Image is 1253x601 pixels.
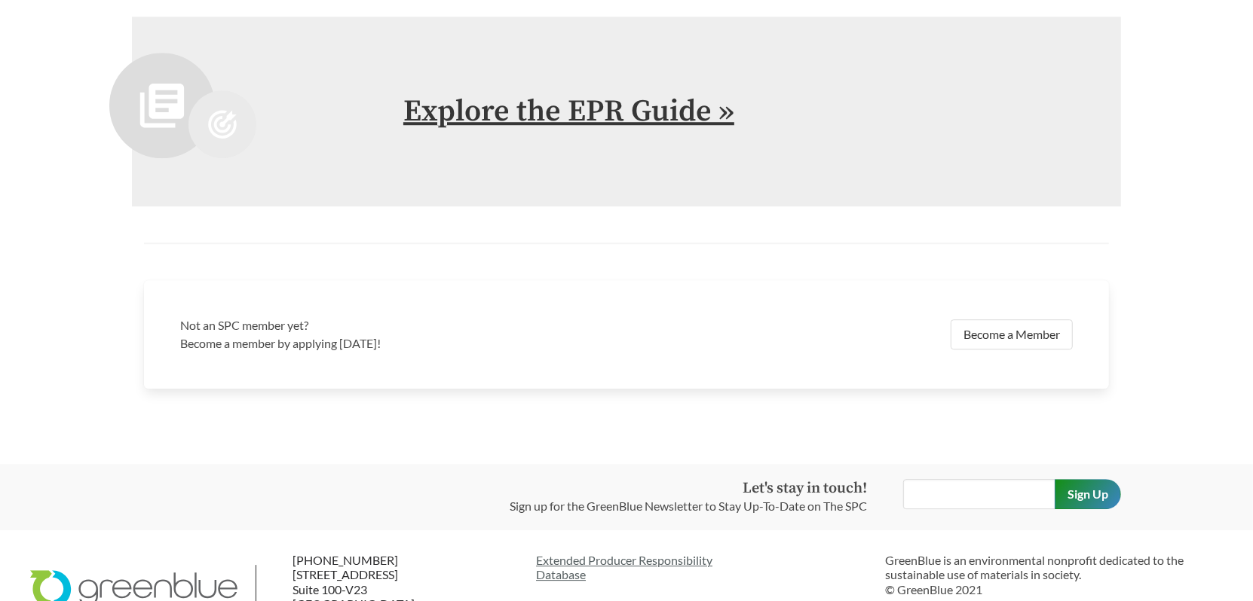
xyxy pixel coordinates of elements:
p: Become a member by applying [DATE]! [180,334,617,352]
input: Sign Up [1055,479,1121,509]
a: Extended Producer ResponsibilityDatabase [536,553,873,581]
p: GreenBlue is an environmental nonprofit dedicated to the sustainable use of materials in society.... [886,553,1223,596]
a: Explore the EPR Guide » [403,93,734,130]
a: Become a Member [951,319,1073,349]
strong: Let's stay in touch! [743,479,867,498]
p: Sign up for the GreenBlue Newsletter to Stay Up-To-Date on The SPC [510,497,867,515]
h3: Not an SPC member yet? [180,316,617,334]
